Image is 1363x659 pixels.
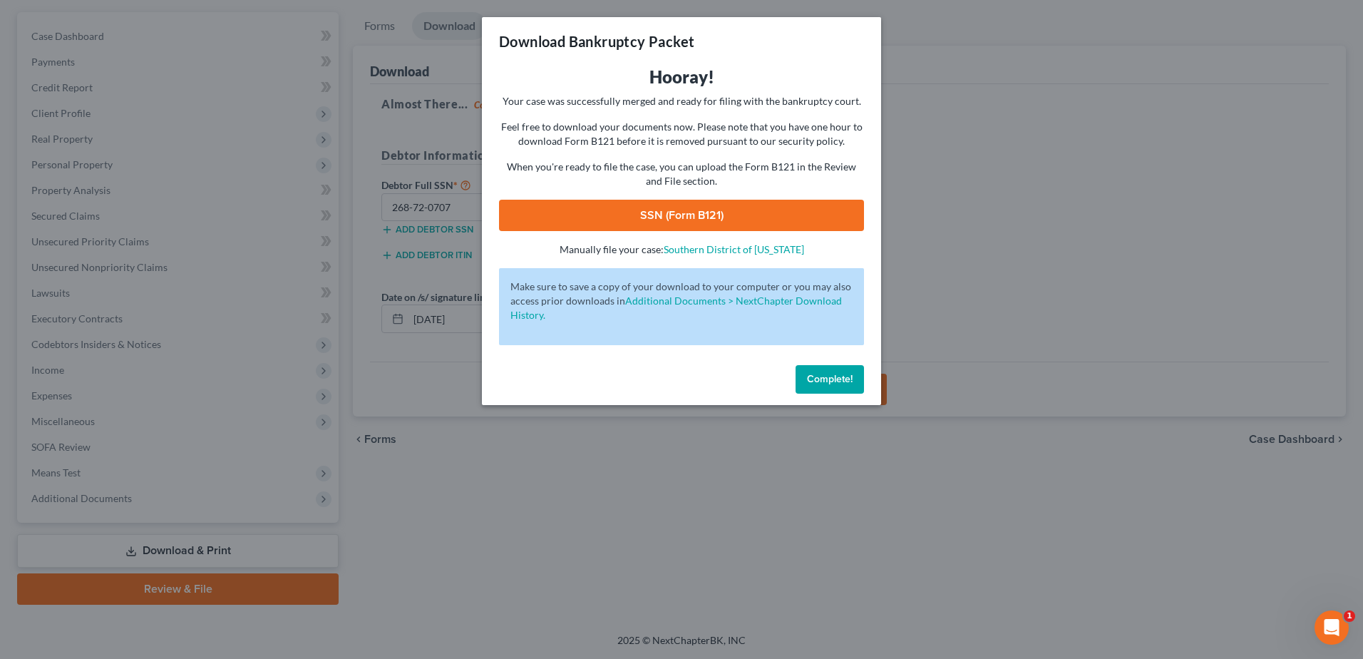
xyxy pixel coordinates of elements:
[510,295,842,321] a: Additional Documents > NextChapter Download History.
[499,120,864,148] p: Feel free to download your documents now. Please note that you have one hour to download Form B12...
[1344,611,1355,622] span: 1
[796,365,864,394] button: Complete!
[1315,611,1349,645] iframe: Intercom live chat
[664,243,804,255] a: Southern District of [US_STATE]
[807,373,853,385] span: Complete!
[499,66,864,88] h3: Hooray!
[510,280,853,322] p: Make sure to save a copy of your download to your computer or you may also access prior downloads in
[499,200,864,231] a: SSN (Form B121)
[499,242,864,257] p: Manually file your case:
[499,160,864,188] p: When you're ready to file the case, you can upload the Form B121 in the Review and File section.
[499,31,694,51] h3: Download Bankruptcy Packet
[499,94,864,108] p: Your case was successfully merged and ready for filing with the bankruptcy court.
